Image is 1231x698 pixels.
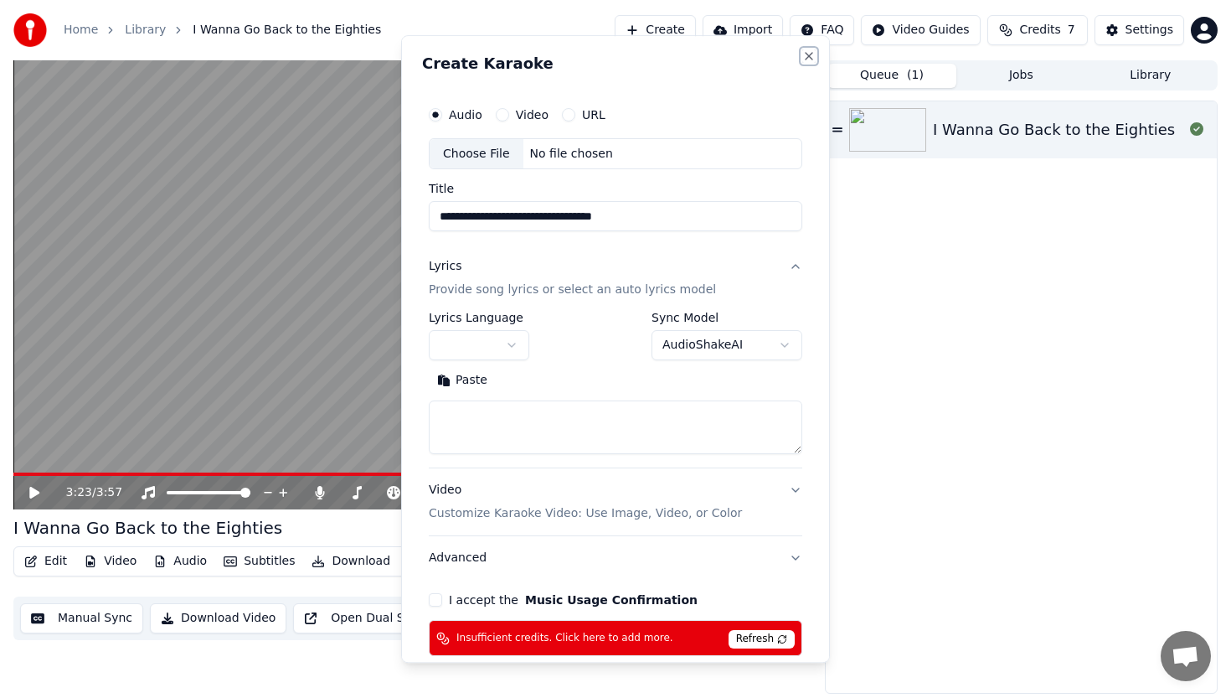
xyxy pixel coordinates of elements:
[429,483,742,523] div: Video
[429,368,496,395] button: Paste
[582,109,605,121] label: URL
[429,259,461,276] div: Lyrics
[456,632,673,645] span: Insufficient credits. Click here to add more.
[429,313,802,468] div: LyricsProvide song lyrics or select an auto lyrics model
[429,246,802,313] button: LyricsProvide song lyrics or select an auto lyrics model
[429,506,742,523] p: Customize Karaoke Video: Use Image, Video, or Color
[525,595,698,607] button: I accept the
[652,313,802,324] label: Sync Model
[429,184,802,195] label: Title
[429,469,802,536] button: VideoCustomize Karaoke Video: Use Image, Video, or Color
[449,109,482,121] label: Audio
[429,282,716,299] p: Provide song lyrics or select an auto lyrics model
[449,595,698,607] label: I accept the
[422,56,809,71] h2: Create Karaoke
[729,631,795,649] span: Refresh
[523,146,620,163] div: No file chosen
[430,139,523,169] div: Choose File
[429,537,802,581] button: Advanced
[516,109,549,121] label: Video
[429,313,529,324] label: Lyrics Language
